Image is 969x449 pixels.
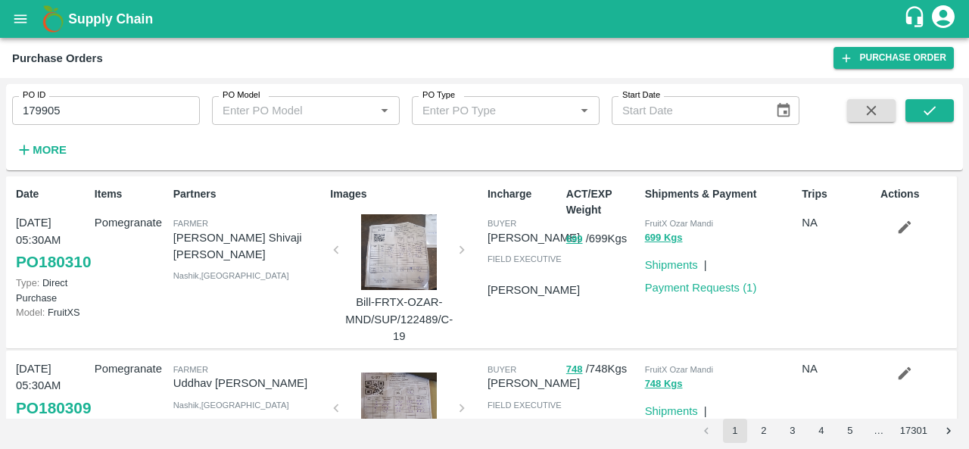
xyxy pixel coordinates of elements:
[16,360,89,394] p: [DATE] 05:30AM
[622,89,660,101] label: Start Date
[566,186,639,218] p: ACT/EXP Weight
[752,419,776,443] button: Go to page 2
[833,47,954,69] a: Purchase Order
[95,360,167,377] p: Pomegranate
[880,186,953,202] p: Actions
[16,248,91,276] a: PO180310
[645,365,713,374] span: FruitX Ozar Mandi
[488,365,516,374] span: buyer
[12,137,70,163] button: More
[16,186,89,202] p: Date
[173,229,325,263] p: [PERSON_NAME] Shivaji [PERSON_NAME]
[173,365,208,374] span: Farmer
[802,360,874,377] p: NA
[867,424,891,438] div: …
[16,305,89,320] p: FruitXS
[33,144,67,156] strong: More
[575,101,594,120] button: Open
[802,186,874,202] p: Trips
[16,214,89,248] p: [DATE] 05:30AM
[23,89,45,101] label: PO ID
[3,2,38,36] button: open drawer
[566,230,639,248] p: / 699 Kgs
[488,186,560,202] p: Incharge
[802,214,874,231] p: NA
[645,282,757,294] a: Payment Requests (1)
[16,394,91,422] a: PO180309
[903,5,930,33] div: customer-support
[930,3,957,35] div: account of current user
[173,401,289,410] span: Nashik , [GEOGRAPHIC_DATA]
[645,259,698,271] a: Shipments
[566,231,583,248] button: 699
[566,361,583,379] button: 748
[698,251,707,273] div: |
[692,419,963,443] nav: pagination navigation
[416,101,550,120] input: Enter PO Type
[896,419,932,443] button: Go to page 17301
[769,96,798,125] button: Choose date
[375,101,394,120] button: Open
[342,294,456,345] p: Bill-FRTX-OZAR-MND/SUP/122489/C-19
[173,271,289,280] span: Nashik , [GEOGRAPHIC_DATA]
[488,375,580,391] p: [PERSON_NAME]
[612,96,763,125] input: Start Date
[645,219,713,228] span: FruitX Ozar Mandi
[645,186,796,202] p: Shipments & Payment
[173,219,208,228] span: Farmer
[698,397,707,419] div: |
[645,405,698,417] a: Shipments
[723,419,747,443] button: page 1
[223,89,260,101] label: PO Model
[217,101,351,120] input: Enter PO Model
[68,8,903,30] a: Supply Chain
[780,419,805,443] button: Go to page 3
[488,282,580,298] p: [PERSON_NAME]
[16,277,39,288] span: Type:
[68,11,153,27] b: Supply Chain
[488,401,562,410] span: field executive
[645,376,683,393] button: 748 Kgs
[645,229,683,247] button: 699 Kgs
[488,254,562,263] span: field executive
[173,375,325,391] p: Uddhav [PERSON_NAME]
[809,419,833,443] button: Go to page 4
[936,419,961,443] button: Go to next page
[488,219,516,228] span: buyer
[838,419,862,443] button: Go to page 5
[173,186,325,202] p: Partners
[488,229,580,246] p: [PERSON_NAME]
[12,48,103,68] div: Purchase Orders
[38,4,68,34] img: logo
[12,96,200,125] input: Enter PO ID
[566,360,639,378] p: / 748 Kgs
[16,276,89,304] p: Direct Purchase
[95,214,167,231] p: Pomegranate
[95,186,167,202] p: Items
[422,89,455,101] label: PO Type
[330,186,481,202] p: Images
[16,307,45,318] span: Model:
